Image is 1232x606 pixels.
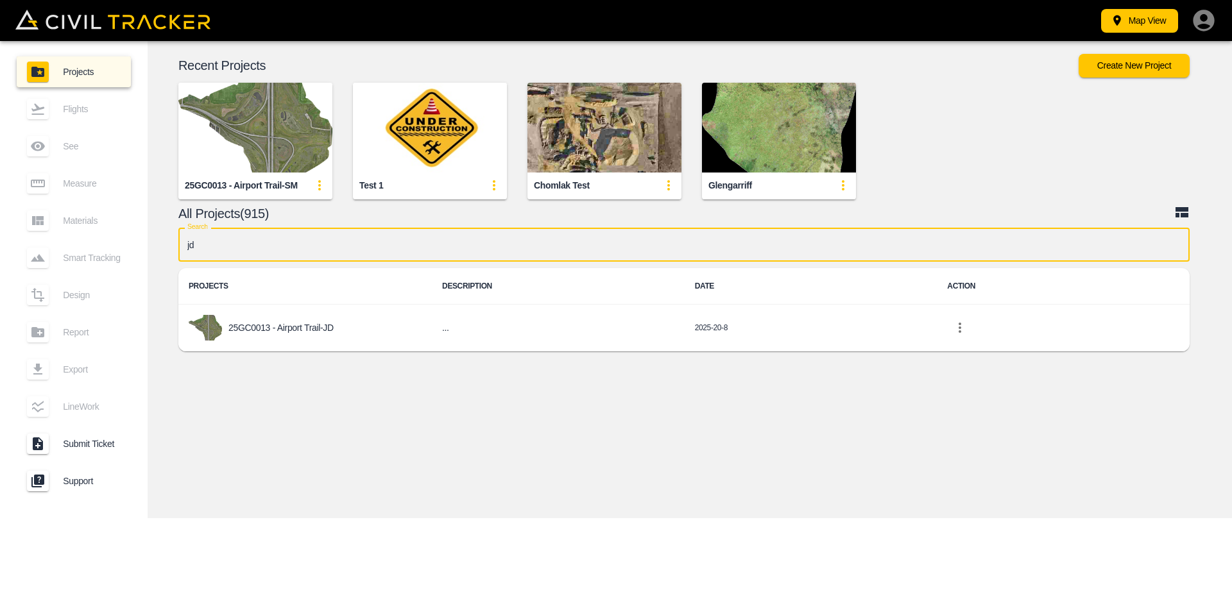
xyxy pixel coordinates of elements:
span: Support [63,476,121,486]
div: Test 1 [359,180,383,192]
img: 25GC0013 - Airport Trail-SM [178,83,332,173]
button: Map View [1101,9,1178,33]
p: All Projects(915) [178,208,1174,219]
th: PROJECTS [178,268,432,305]
a: Support [17,466,131,496]
img: Test 1 [353,83,507,173]
th: DATE [685,268,937,305]
img: Glengarriff [702,83,856,173]
span: Projects [63,67,121,77]
button: update-card-details [656,173,681,198]
button: update-card-details [830,173,856,198]
a: Projects [17,56,131,87]
th: ACTION [937,268,1190,305]
button: update-card-details [481,173,507,198]
table: project-list-table [178,268,1190,351]
th: DESCRIPTION [432,268,685,305]
button: Create New Project [1079,54,1190,78]
h6: ... [442,320,674,336]
button: update-card-details [307,173,332,198]
td: 2025-20-8 [685,305,937,351]
img: Chomlak Test [527,83,681,173]
a: Submit Ticket [17,428,131,459]
img: Civil Tracker [15,10,210,29]
div: 25GC0013 - Airport Trail-SM [185,180,298,192]
div: Chomlak Test [534,180,590,192]
p: Recent Projects [178,60,1079,71]
div: Glengarriff [708,180,752,192]
img: project-image [189,315,222,341]
span: Submit Ticket [63,439,121,449]
p: 25GC0013 - Airport Trail-JD [228,323,334,333]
